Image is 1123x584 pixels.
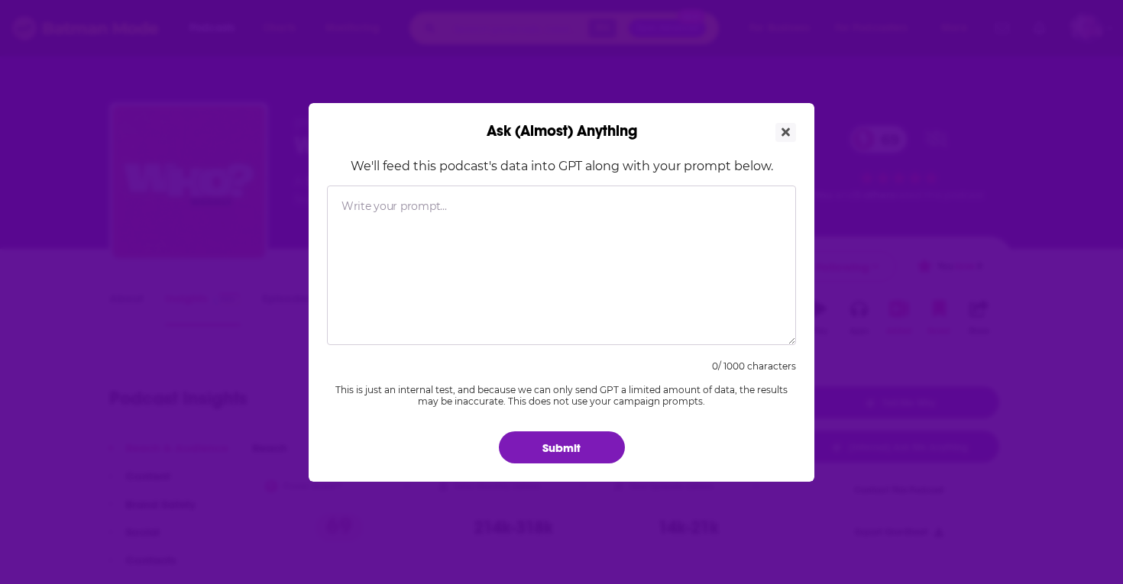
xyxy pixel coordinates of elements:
div: Ask (Almost) Anything [309,103,814,140]
button: Submit [499,431,625,463]
div: 0 / 1000 characters [712,360,796,372]
button: Close [775,123,796,142]
h2: We'll feed this podcast's data into GPT along with your prompt below. [327,159,796,173]
h5: This is just an internal test, and because we can only send GPT a limited amount of data, the res... [327,384,796,407]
